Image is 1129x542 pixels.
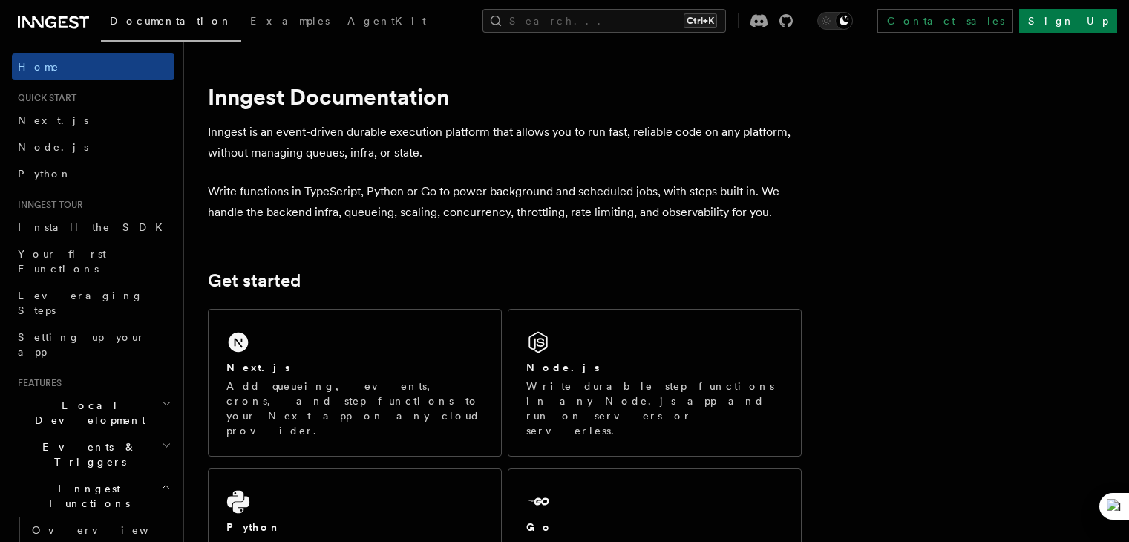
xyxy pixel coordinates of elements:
[12,377,62,389] span: Features
[526,360,600,375] h2: Node.js
[12,398,162,428] span: Local Development
[12,481,160,511] span: Inngest Functions
[12,241,174,282] a: Your first Functions
[508,309,802,457] a: Node.jsWrite durable step functions in any Node.js app and run on servers or serverless.
[110,15,232,27] span: Documentation
[12,134,174,160] a: Node.js
[1019,9,1117,33] a: Sign Up
[208,122,802,163] p: Inngest is an event-driven durable execution platform that allows you to run fast, reliable code ...
[482,9,726,33] button: Search...Ctrl+K
[12,199,83,211] span: Inngest tour
[12,440,162,469] span: Events & Triggers
[18,290,143,316] span: Leveraging Steps
[101,4,241,42] a: Documentation
[226,520,281,535] h2: Python
[208,309,502,457] a: Next.jsAdd queueing, events, crons, and step functions to your Next app on any cloud provider.
[526,520,553,535] h2: Go
[18,59,59,74] span: Home
[18,331,145,358] span: Setting up your app
[877,9,1013,33] a: Contact sales
[208,270,301,291] a: Get started
[338,4,435,40] a: AgentKit
[208,83,802,110] h1: Inngest Documentation
[226,360,290,375] h2: Next.js
[12,92,76,104] span: Quick start
[208,181,802,223] p: Write functions in TypeScript, Python or Go to power background and scheduled jobs, with steps bu...
[526,379,783,438] p: Write durable step functions in any Node.js app and run on servers or serverless.
[18,141,88,153] span: Node.js
[12,214,174,241] a: Install the SDK
[18,168,72,180] span: Python
[241,4,338,40] a: Examples
[18,114,88,126] span: Next.js
[12,107,174,134] a: Next.js
[32,524,185,536] span: Overview
[226,379,483,438] p: Add queueing, events, crons, and step functions to your Next app on any cloud provider.
[12,392,174,434] button: Local Development
[250,15,330,27] span: Examples
[18,248,106,275] span: Your first Functions
[12,434,174,475] button: Events & Triggers
[12,160,174,187] a: Python
[12,53,174,80] a: Home
[12,282,174,324] a: Leveraging Steps
[817,12,853,30] button: Toggle dark mode
[347,15,426,27] span: AgentKit
[12,475,174,517] button: Inngest Functions
[18,221,171,233] span: Install the SDK
[684,13,717,28] kbd: Ctrl+K
[12,324,174,365] a: Setting up your app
